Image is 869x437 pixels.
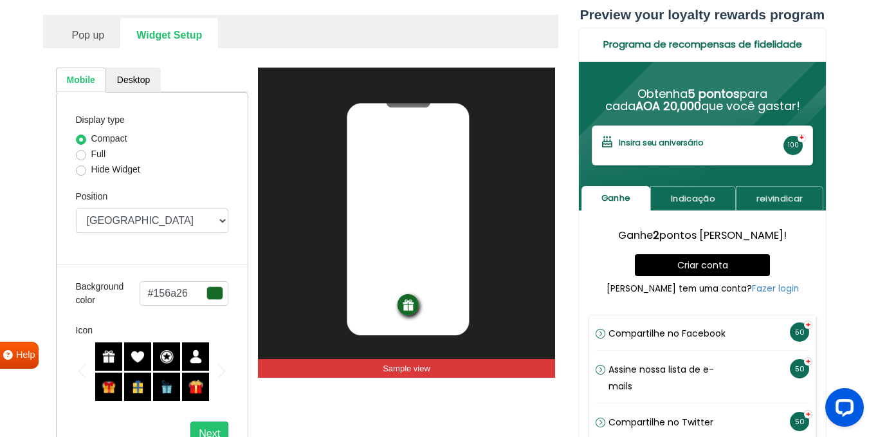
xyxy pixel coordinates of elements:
[158,158,245,183] a: reivindicar
[23,255,225,267] p: [PERSON_NAME] tem uma conta?
[56,68,106,93] a: Mobile
[258,359,555,378] p: Sample view
[258,68,555,378] img: widget_preview_mobile.3a00e563.webp
[76,324,93,337] label: Icon
[815,383,869,437] iframe: LiveChat chat widget
[7,12,241,23] h2: Programa de recompensas de fidelidade
[91,147,106,161] label: Full
[76,113,125,127] label: Display type
[23,202,225,214] h3: Ganhe pontos [PERSON_NAME]!
[76,190,108,203] label: Position
[57,227,192,248] a: Criar conta
[16,348,35,362] span: Help
[3,158,72,183] a: Ganhe
[56,18,121,50] a: Pop up
[91,163,140,176] label: Hide Widget
[91,132,127,145] label: Compact
[14,60,235,86] h4: Obtenha para cada que você gastar!
[109,58,161,74] strong: 5 pontos
[174,255,221,267] a: Fazer login
[402,299,415,311] img: 01-widget-icon.png
[578,6,827,23] h3: Preview your loyalty rewards program
[72,158,158,183] a: Indicação
[79,364,86,378] div: Previous slide
[76,280,140,307] label: Background color
[57,70,123,86] strong: AOA 20,000
[120,18,218,50] a: Widget Setup
[75,200,81,215] strong: 2
[106,68,161,93] a: Desktop
[219,364,225,378] div: Next slide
